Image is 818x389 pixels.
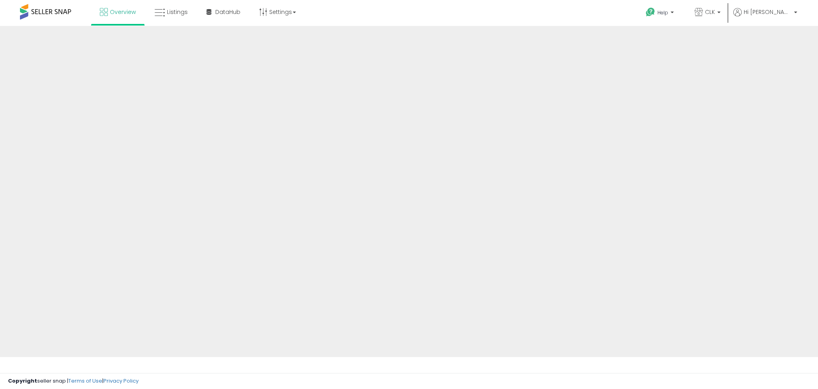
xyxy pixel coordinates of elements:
span: CLK [705,8,715,16]
span: Help [657,9,668,16]
a: Hi [PERSON_NAME] [733,8,797,26]
a: Help [639,1,682,26]
span: DataHub [215,8,240,16]
span: Overview [110,8,136,16]
span: Listings [167,8,188,16]
i: Get Help [645,7,655,17]
span: Hi [PERSON_NAME] [744,8,792,16]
